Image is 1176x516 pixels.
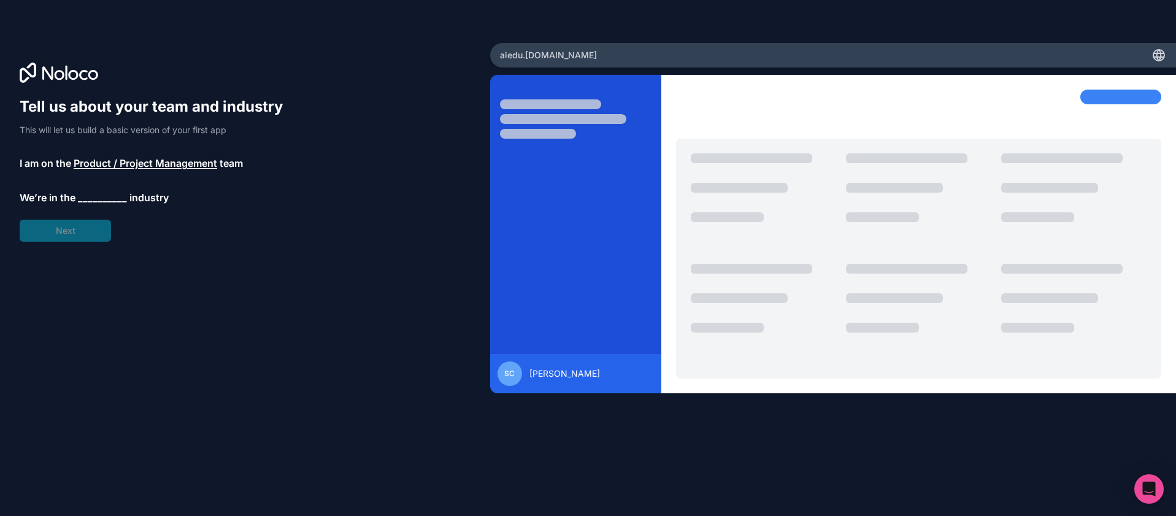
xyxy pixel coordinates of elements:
[74,156,217,171] span: Product / Project Management
[1134,474,1164,504] div: Open Intercom Messenger
[20,97,294,117] h1: Tell us about your team and industry
[20,190,75,205] span: We’re in the
[78,190,127,205] span: __________
[20,156,71,171] span: I am on the
[500,49,597,61] span: aiedu .[DOMAIN_NAME]
[129,190,169,205] span: industry
[504,369,515,379] span: SC
[529,368,600,380] span: [PERSON_NAME]
[20,124,294,136] p: This will let us build a basic version of your first app
[220,156,243,171] span: team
